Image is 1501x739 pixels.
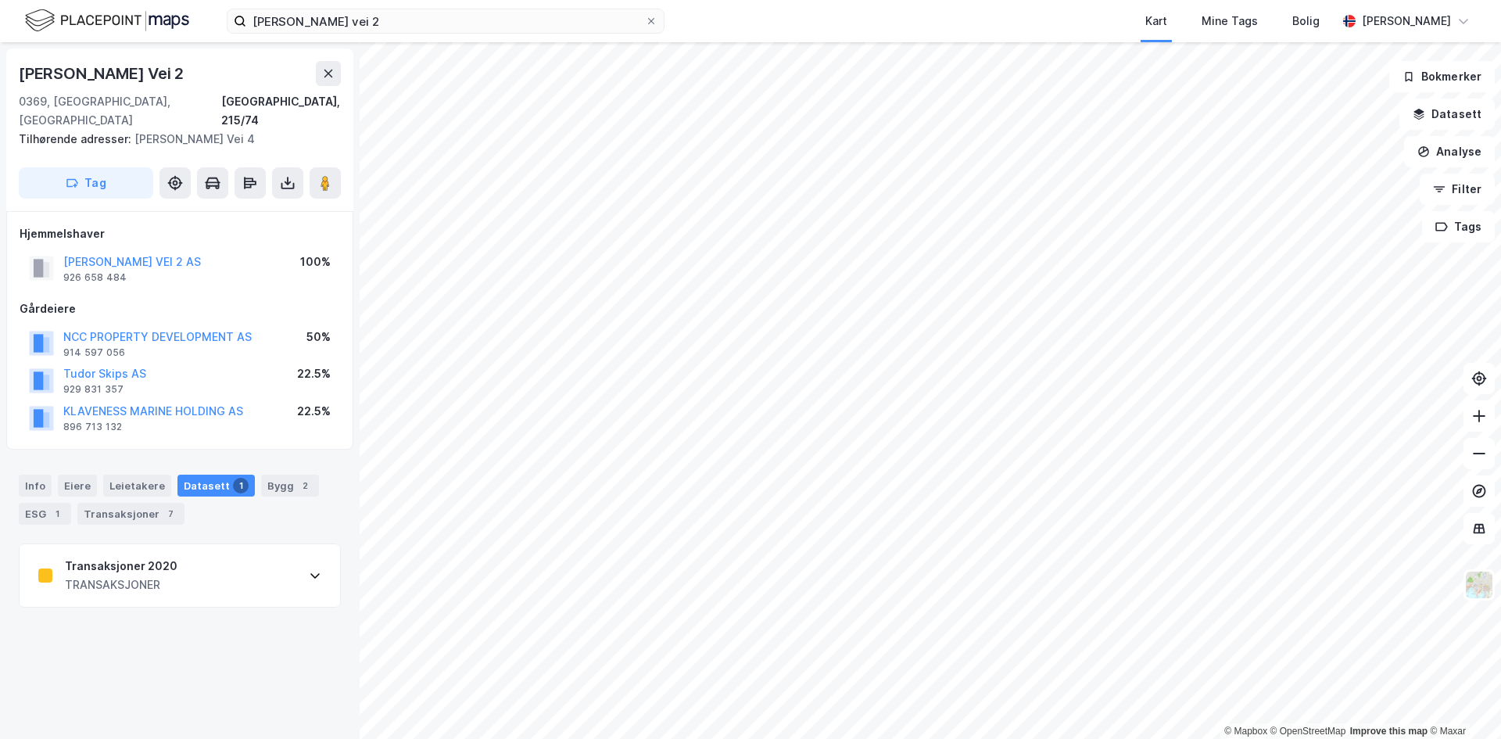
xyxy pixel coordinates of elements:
[19,130,328,149] div: [PERSON_NAME] Vei 4
[246,9,645,33] input: Søk på adresse, matrikkel, gårdeiere, leietakere eller personer
[221,92,341,130] div: [GEOGRAPHIC_DATA], 215/74
[19,167,153,199] button: Tag
[1399,99,1495,130] button: Datasett
[1202,12,1258,30] div: Mine Tags
[1423,664,1501,739] div: Kontrollprogram for chat
[20,224,340,243] div: Hjemmelshaver
[63,383,124,396] div: 929 831 357
[300,253,331,271] div: 100%
[1404,136,1495,167] button: Analyse
[49,506,65,522] div: 1
[1362,12,1451,30] div: [PERSON_NAME]
[177,475,255,497] div: Datasett
[63,271,127,284] div: 926 658 484
[297,402,331,421] div: 22.5%
[20,300,340,318] div: Gårdeiere
[261,475,319,497] div: Bygg
[1420,174,1495,205] button: Filter
[297,478,313,493] div: 2
[19,92,221,130] div: 0369, [GEOGRAPHIC_DATA], [GEOGRAPHIC_DATA]
[58,475,97,497] div: Eiere
[163,506,178,522] div: 7
[1423,664,1501,739] iframe: Chat Widget
[1270,726,1346,737] a: OpenStreetMap
[65,576,177,594] div: TRANSAKSJONER
[63,346,125,359] div: 914 597 056
[103,475,171,497] div: Leietakere
[233,478,249,493] div: 1
[1292,12,1320,30] div: Bolig
[1389,61,1495,92] button: Bokmerker
[77,503,184,525] div: Transaksjoner
[19,503,71,525] div: ESG
[1464,570,1494,600] img: Z
[297,364,331,383] div: 22.5%
[1224,726,1267,737] a: Mapbox
[19,132,134,145] span: Tilhørende adresser:
[25,7,189,34] img: logo.f888ab2527a4732fd821a326f86c7f29.svg
[306,328,331,346] div: 50%
[19,61,187,86] div: [PERSON_NAME] Vei 2
[1350,726,1428,737] a: Improve this map
[1145,12,1167,30] div: Kart
[65,557,177,576] div: Transaksjoner 2020
[63,421,122,433] div: 896 713 132
[19,475,52,497] div: Info
[1422,211,1495,242] button: Tags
